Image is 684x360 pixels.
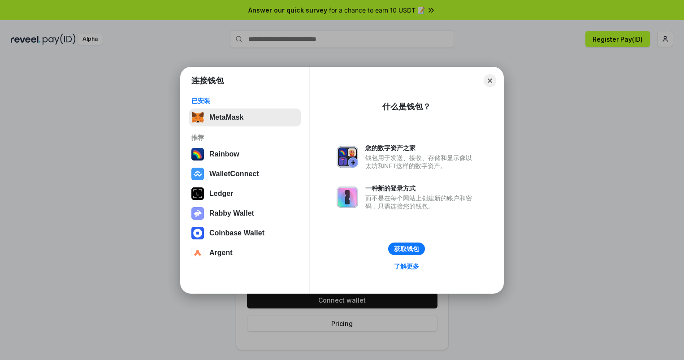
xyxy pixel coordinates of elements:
div: MetaMask [209,113,243,121]
h1: 连接钱包 [191,75,224,86]
button: Close [484,74,496,87]
button: 获取钱包 [388,243,425,255]
img: svg+xml,%3Csvg%20width%3D%2228%22%20height%3D%2228%22%20viewBox%3D%220%200%2028%2028%22%20fill%3D... [191,227,204,239]
button: Coinbase Wallet [189,224,301,242]
img: svg+xml,%3Csvg%20xmlns%3D%22http%3A%2F%2Fwww.w3.org%2F2000%2Fsvg%22%20fill%3D%22none%22%20viewBox... [337,146,358,168]
div: Rabby Wallet [209,209,254,217]
button: Rainbow [189,145,301,163]
button: MetaMask [189,108,301,126]
div: 什么是钱包？ [382,101,431,112]
img: svg+xml,%3Csvg%20width%3D%22120%22%20height%3D%22120%22%20viewBox%3D%220%200%20120%20120%22%20fil... [191,148,204,160]
div: WalletConnect [209,170,259,178]
div: Rainbow [209,150,239,158]
button: Rabby Wallet [189,204,301,222]
button: WalletConnect [189,165,301,183]
div: 获取钱包 [394,245,419,253]
img: svg+xml,%3Csvg%20width%3D%2228%22%20height%3D%2228%22%20viewBox%3D%220%200%2028%2028%22%20fill%3D... [191,168,204,180]
div: 已安装 [191,97,299,105]
button: Ledger [189,185,301,203]
img: svg+xml,%3Csvg%20width%3D%2228%22%20height%3D%2228%22%20viewBox%3D%220%200%2028%2028%22%20fill%3D... [191,247,204,259]
div: Coinbase Wallet [209,229,264,237]
div: 推荐 [191,134,299,142]
div: Argent [209,249,233,257]
div: 一种新的登录方式 [365,184,476,192]
div: Ledger [209,190,233,198]
img: svg+xml,%3Csvg%20fill%3D%22none%22%20height%3D%2233%22%20viewBox%3D%220%200%2035%2033%22%20width%... [191,111,204,124]
div: 而不是在每个网站上创建新的账户和密码，只需连接您的钱包。 [365,194,476,210]
img: svg+xml,%3Csvg%20xmlns%3D%22http%3A%2F%2Fwww.w3.org%2F2000%2Fsvg%22%20fill%3D%22none%22%20viewBox... [337,187,358,208]
a: 了解更多 [389,260,424,272]
div: 您的数字资产之家 [365,144,476,152]
img: svg+xml,%3Csvg%20xmlns%3D%22http%3A%2F%2Fwww.w3.org%2F2000%2Fsvg%22%20width%3D%2228%22%20height%3... [191,187,204,200]
img: svg+xml,%3Csvg%20xmlns%3D%22http%3A%2F%2Fwww.w3.org%2F2000%2Fsvg%22%20fill%3D%22none%22%20viewBox... [191,207,204,220]
div: 了解更多 [394,262,419,270]
div: 钱包用于发送、接收、存储和显示像以太坊和NFT这样的数字资产。 [365,154,476,170]
button: Argent [189,244,301,262]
